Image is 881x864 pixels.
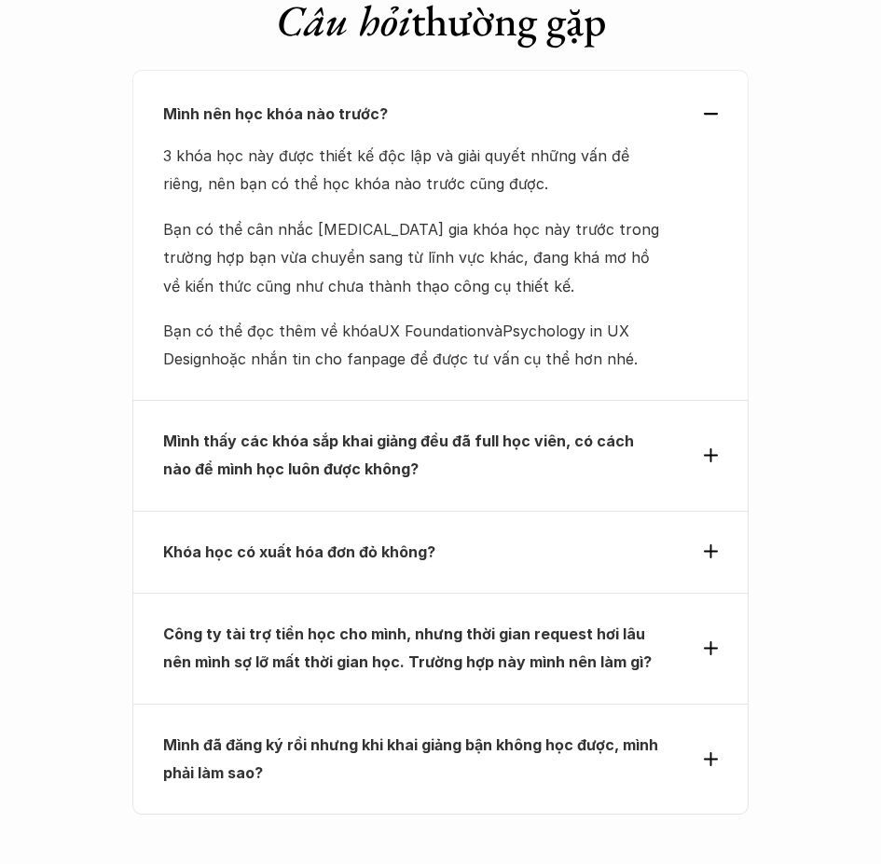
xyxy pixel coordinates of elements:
p: 3 khóa học này được thiết kế độc lập và giải quyết những vấn đề riêng, nên bạn có thể học khóa nà... [163,142,663,199]
strong: Mình đã đăng ký rồi nhưng khi khai giảng bận không học được, mình phải làm sao? [163,735,662,782]
strong: Mình thấy các khóa sắp khai giảng đều đã full học viên, có cách nào để mình học luôn được không? [163,432,638,478]
strong: Công ty tài trợ tiền học cho mình, nhưng thời gian request hơi lâu nên mình sợ lỡ mất thời gian h... [163,624,652,671]
strong: Khóa học có xuất hóa đơn đỏ không? [163,542,435,561]
strong: Mình nên học khóa nào trước? [163,104,388,123]
p: Bạn có thể đọc thêm về khóa và hoặc nhắn tin cho fanpage để được tư vấn cụ thể hơn nhé. [163,317,663,374]
p: Bạn có thể cân nhắc [MEDICAL_DATA] gia khóa học này trước trong trường hợp bạn vừa chuyển sang từ... [163,215,663,300]
a: UX Foundation [378,322,486,340]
